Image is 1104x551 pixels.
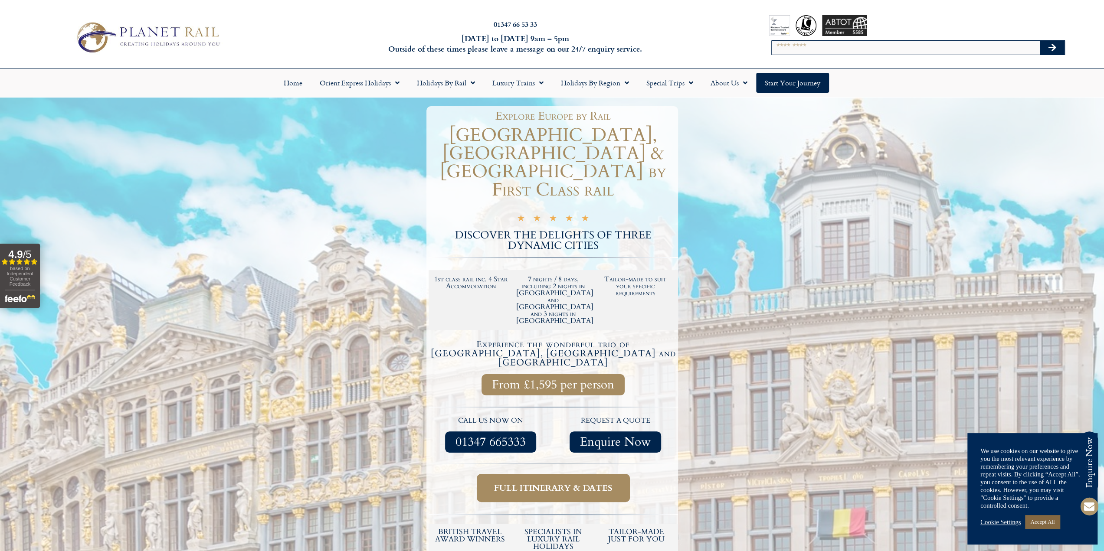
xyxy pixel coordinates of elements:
[1040,41,1065,55] button: Search
[552,73,638,93] a: Holidays by Region
[980,447,1084,509] div: We use cookies on our website to give you the most relevant experience by remembering your prefer...
[557,415,674,427] p: request a quote
[445,431,536,453] a: 01347 665333
[434,276,508,290] h2: 1st class rail inc. 4 Star Accommodation
[477,474,630,502] a: Full itinerary & dates
[533,215,541,225] i: ★
[433,111,674,122] h1: Explore Europe by Rail
[517,213,589,225] div: 5/5
[517,215,525,225] i: ★
[494,483,613,493] span: Full itinerary & dates
[580,437,651,447] span: Enquire Now
[71,19,223,56] img: Planet Rail Train Holidays Logo
[433,528,508,543] h5: British Travel Award winners
[702,73,756,93] a: About Us
[756,73,829,93] a: Start your Journey
[599,528,674,543] h5: tailor-made just for you
[275,73,311,93] a: Home
[980,518,1021,526] a: Cookie Settings
[581,215,589,225] i: ★
[516,276,590,324] h2: 7 nights / 8 days, including 2 nights in [GEOGRAPHIC_DATA] and [GEOGRAPHIC_DATA] and 3 nights in ...
[570,431,661,453] a: Enquire Now
[429,230,678,251] h2: DISCOVER THE DELIGHTS OF THREE DYNAMIC CITIES
[433,415,549,427] p: call us now on
[516,528,590,550] h6: Specialists in luxury rail holidays
[638,73,702,93] a: Special Trips
[311,73,408,93] a: Orient Express Holidays
[429,126,678,199] h1: [GEOGRAPHIC_DATA], [GEOGRAPHIC_DATA] & [GEOGRAPHIC_DATA] by First Class rail
[455,437,526,447] span: 01347 665333
[297,33,734,54] h6: [DATE] to [DATE] 9am – 5pm Outside of these times please leave a message on our 24/7 enquiry serv...
[599,276,672,297] h2: Tailor-made to suit your specific requirements
[484,73,552,93] a: Luxury Trains
[549,215,557,225] i: ★
[430,340,677,367] h4: Experience the wonderful trio of [GEOGRAPHIC_DATA], [GEOGRAPHIC_DATA] and [GEOGRAPHIC_DATA]
[565,215,573,225] i: ★
[4,73,1100,93] nav: Menu
[492,379,614,390] span: From £1,595 per person
[1025,515,1060,528] a: Accept All
[494,19,537,29] a: 01347 66 53 33
[482,374,625,395] a: From £1,595 per person
[408,73,484,93] a: Holidays by Rail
